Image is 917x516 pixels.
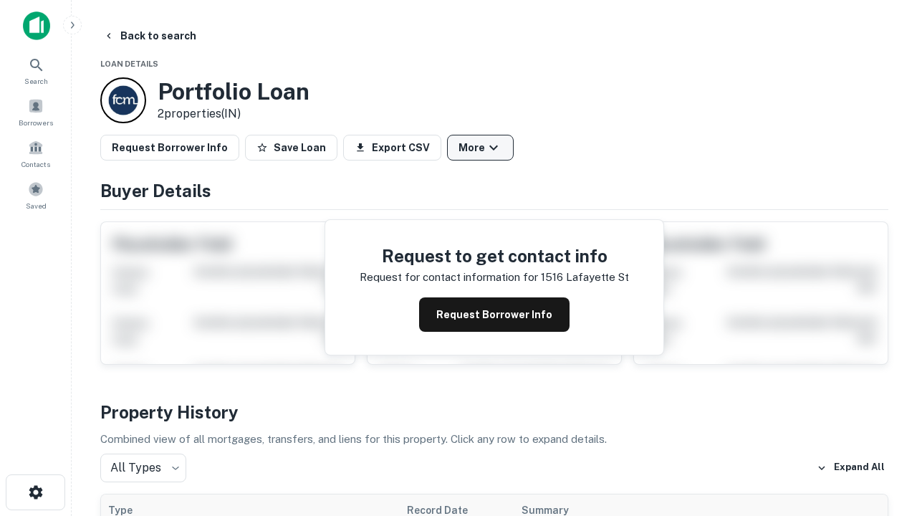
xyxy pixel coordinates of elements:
h4: Property History [100,399,888,425]
img: capitalize-icon.png [23,11,50,40]
a: Contacts [4,134,67,173]
a: Search [4,51,67,90]
h3: Portfolio Loan [158,78,309,105]
p: 2 properties (IN) [158,105,309,123]
span: Search [24,75,48,87]
button: Request Borrower Info [100,135,239,161]
button: Save Loan [245,135,337,161]
h4: Buyer Details [100,178,888,204]
span: Loan Details [100,59,158,68]
div: All Types [100,454,186,482]
button: Export CSV [343,135,441,161]
p: Request for contact information for [360,269,538,286]
span: Contacts [21,158,50,170]
iframe: Chat Widget [845,401,917,470]
button: Back to search [97,23,202,49]
p: Combined view of all mortgages, transfers, and liens for this property. Click any row to expand d... [100,431,888,448]
button: Expand All [813,457,888,479]
a: Saved [4,176,67,214]
span: Borrowers [19,117,53,128]
p: 1516 lafayette st [541,269,629,286]
span: Saved [26,200,47,211]
button: Request Borrower Info [419,297,570,332]
h4: Request to get contact info [360,243,629,269]
button: More [447,135,514,161]
a: Borrowers [4,92,67,131]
